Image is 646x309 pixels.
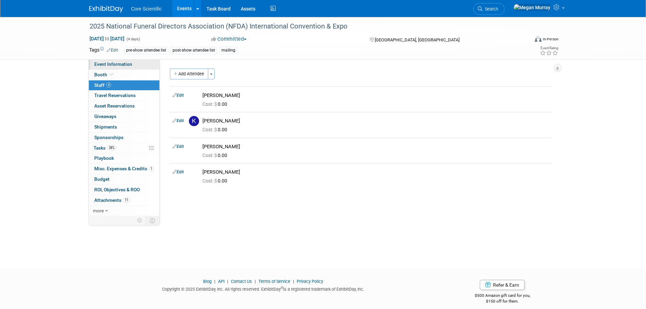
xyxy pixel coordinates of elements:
div: Event Format [489,35,559,45]
span: Giveaways [94,114,116,119]
a: Travel Reservations [89,91,159,101]
a: Asset Reservations [89,101,159,111]
span: Core Scientific [131,6,162,12]
span: Asset Reservations [94,103,135,109]
a: Booth [89,70,159,80]
img: Megan Murray [513,4,551,11]
span: Shipments [94,124,117,130]
span: Attachments [94,197,130,203]
span: 11 [123,197,130,202]
span: | [253,279,257,284]
td: Tags [89,46,118,54]
span: [DATE] [DATE] [89,36,125,42]
td: Toggle Event Tabs [145,216,159,225]
span: Cost: $ [202,127,218,132]
span: Travel Reservations [94,93,136,98]
span: Tasks [94,145,116,151]
a: ROI, Objectives & ROO [89,185,159,195]
td: Personalize Event Tab Strip [134,216,146,225]
sup: ® [281,286,283,290]
span: Booth [94,72,115,77]
div: $500 Amazon gift card for you, [448,288,557,304]
div: [PERSON_NAME] [202,143,549,150]
span: 0.00 [202,101,230,107]
img: ExhibitDay [89,6,123,13]
a: Blog [203,279,212,284]
span: Budget [94,176,110,182]
button: Add Attendee [170,69,208,79]
a: Edit [107,48,118,53]
div: $150 off for them. [448,298,557,304]
button: Committed [209,36,249,43]
span: | [213,279,217,284]
span: | [226,279,230,284]
img: K.jpg [189,116,199,126]
a: Event Information [89,59,159,70]
span: more [93,208,104,213]
a: more [89,206,159,216]
span: Event Information [94,61,132,67]
div: Copyright © 2025 ExhibitDay, Inc. All rights reserved. ExhibitDay is a registered trademark of Ex... [89,285,438,292]
span: [GEOGRAPHIC_DATA], [GEOGRAPHIC_DATA] [375,37,459,42]
a: Edit [173,144,184,149]
div: post-show attendee list [171,47,217,54]
div: [PERSON_NAME] [202,118,549,124]
span: (4 days) [126,37,140,41]
span: Misc. Expenses & Credits [94,166,154,171]
div: pre-show attendee list [124,47,168,54]
a: Privacy Policy [297,279,323,284]
a: Contact Us [231,279,252,284]
div: 2025 National Funeral Directors Association (NFDA) International Convention & Expo [87,20,519,33]
div: [PERSON_NAME] [202,92,549,99]
a: Attachments11 [89,195,159,206]
i: Booth reservation complete [110,73,114,76]
img: Format-Inperson.png [535,36,542,42]
a: Edit [173,170,184,174]
a: Refer & Earn [480,280,525,290]
span: Staff [94,82,111,88]
a: Shipments [89,122,159,132]
span: 1 [149,166,154,171]
a: Edit [173,93,184,98]
a: Misc. Expenses & Credits1 [89,164,159,174]
a: Playbook [89,153,159,163]
a: Terms of Service [258,279,290,284]
span: 38% [107,145,116,150]
a: API [218,279,224,284]
a: Tasks38% [89,143,159,153]
div: Event Rating [540,46,558,50]
span: 4 [106,82,111,88]
a: Search [473,3,505,15]
a: Edit [173,118,184,123]
div: mailing [219,47,237,54]
span: 0.00 [202,178,230,184]
span: 0.00 [202,127,230,132]
span: Playbook [94,155,114,161]
span: Cost: $ [202,153,218,158]
span: Cost: $ [202,101,218,107]
a: Budget [89,174,159,185]
span: 0.00 [202,153,230,158]
a: Staff4 [89,80,159,91]
span: Sponsorships [94,135,123,140]
div: [PERSON_NAME] [202,169,549,175]
a: Giveaways [89,112,159,122]
span: to [104,36,110,41]
span: Search [483,6,498,12]
span: | [291,279,296,284]
div: In-Person [543,37,559,42]
span: Cost: $ [202,178,218,184]
a: Sponsorships [89,133,159,143]
span: ROI, Objectives & ROO [94,187,140,192]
